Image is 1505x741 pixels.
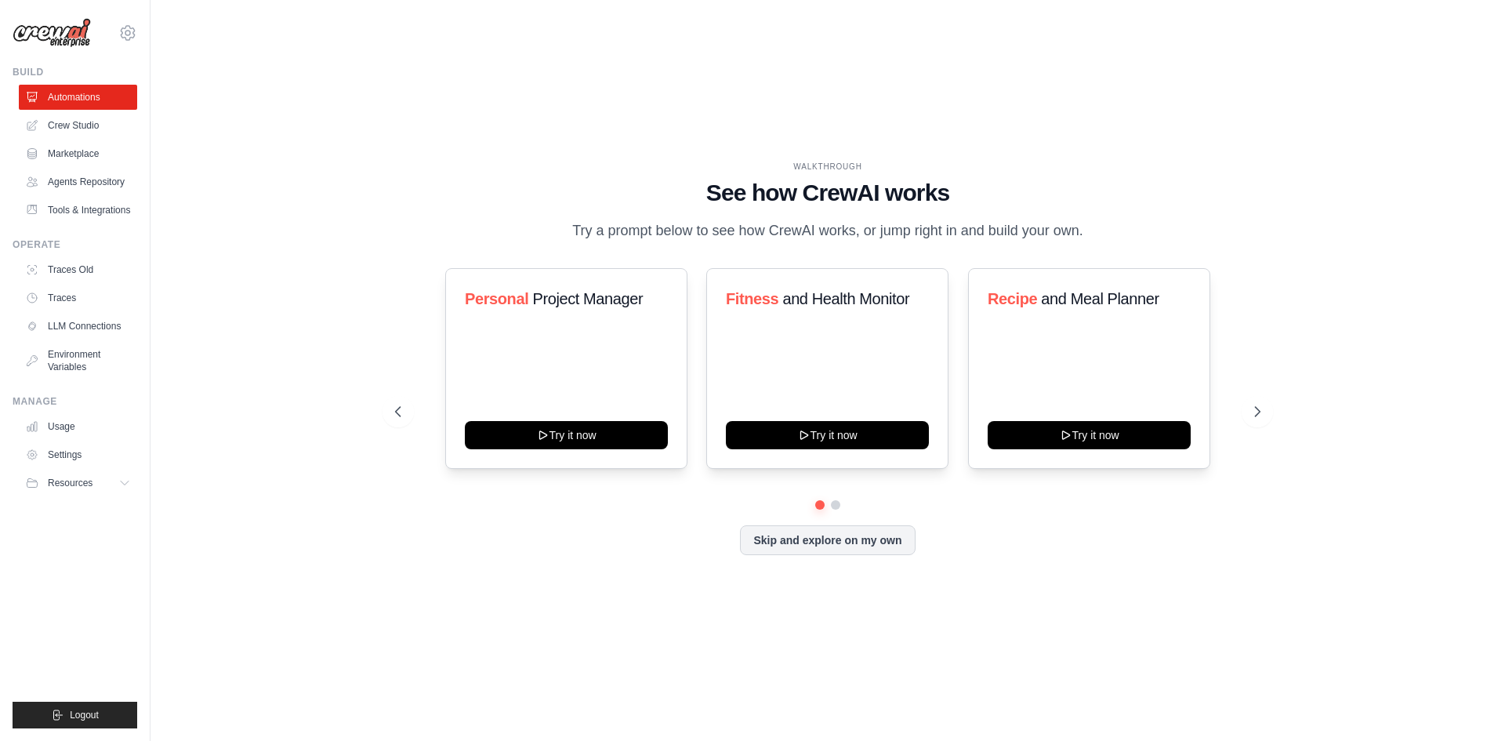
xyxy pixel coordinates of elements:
a: Traces [19,285,137,311]
span: Logout [70,709,99,721]
a: Settings [19,442,137,467]
button: Try it now [465,421,668,449]
p: Try a prompt below to see how CrewAI works, or jump right in and build your own. [564,220,1091,242]
div: Manage [13,395,137,408]
div: Build [13,66,137,78]
span: Personal [465,290,528,307]
a: Automations [19,85,137,110]
h1: See how CrewAI works [395,179,1260,207]
a: LLM Connections [19,314,137,339]
a: Agents Repository [19,169,137,194]
button: Try it now [726,421,929,449]
button: Skip and explore on my own [740,525,915,555]
a: Marketplace [19,141,137,166]
button: Try it now [988,421,1191,449]
img: Logo [13,18,91,48]
div: Operate [13,238,137,251]
span: Fitness [726,290,778,307]
span: and Health Monitor [783,290,910,307]
span: and Meal Planner [1041,290,1159,307]
a: Crew Studio [19,113,137,138]
a: Tools & Integrations [19,198,137,223]
a: Environment Variables [19,342,137,380]
span: Recipe [988,290,1037,307]
button: Resources [19,470,137,496]
a: Traces Old [19,257,137,282]
button: Logout [13,702,137,728]
a: Usage [19,414,137,439]
span: Project Manager [532,290,643,307]
span: Resources [48,477,92,489]
div: WALKTHROUGH [395,161,1260,173]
